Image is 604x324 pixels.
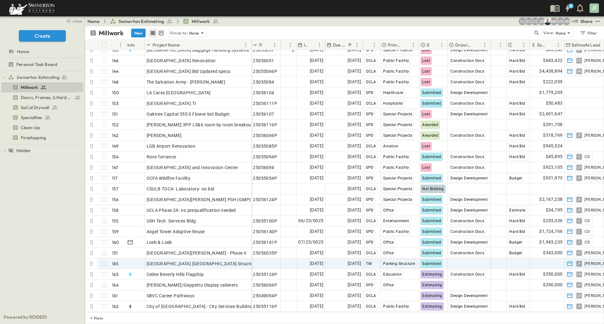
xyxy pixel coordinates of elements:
[353,41,361,49] button: Menu
[310,164,323,171] span: [DATE]
[147,218,198,224] span: USH Tech. Services Bldg.
[556,18,564,25] div: GEORGIA WESLEY (georgia.wesley@swinerton.com)
[383,58,409,63] span: Public Facility
[310,89,323,96] span: [DATE]
[112,58,119,64] p: 146
[147,175,191,181] span: OCFA Wildfire Facility
[481,41,489,49] button: Menu
[543,121,562,128] span: $291,708
[117,41,124,49] button: Menu
[1,123,83,133] div: Clean-Uptest
[131,29,146,37] button: New
[189,30,199,36] p: None
[383,197,412,202] span: Special Projects
[366,112,373,116] span: SPD
[1,72,83,82] div: Swinerton Estimatingtest
[112,207,119,213] p: 158
[157,29,165,37] button: kanban view
[348,164,361,171] span: [DATE]
[546,206,563,214] span: $34,795
[539,89,562,96] span: $1,779,205
[316,41,323,49] button: Menu
[427,42,430,48] p: Estimate Status
[348,121,361,128] span: [DATE]
[366,165,373,170] span: SPD
[87,18,100,25] a: Home
[450,155,484,159] span: Construction Docs
[348,68,361,75] span: [DATE]
[63,16,83,25] button: close
[1,113,82,122] a: Specialties
[539,228,562,235] span: $1,724,766
[113,41,120,48] button: Sort
[450,91,488,95] span: Design Development
[543,174,562,182] span: $931,973
[348,217,361,224] span: [DATE]
[112,47,119,53] p: 135
[147,90,211,96] span: LA Cares [GEOGRAPHIC_DATA]
[450,176,488,180] span: Design Development
[147,47,249,53] span: [GEOGRAPHIC_DATA] Baggage Handling Systems
[579,30,597,36] div: Filter
[21,84,38,91] span: Millwork
[112,68,119,74] p: 144
[546,46,563,53] span: $49,543
[253,90,274,96] span: 25056104
[310,132,323,139] span: [DATE]
[366,144,376,148] span: OCLA
[422,144,430,148] span: Lost
[259,42,263,48] p: P-Code
[8,73,82,82] a: Swinerton Estimating
[366,197,373,202] span: SPD
[99,29,124,37] p: Millwork
[147,111,230,117] span: Oaktree Capital 555 S Flower bid Budget
[544,18,551,25] img: Brandon Norcutt (brandon.norcutt@swinerton.com)
[546,153,563,160] span: $45,895
[383,219,409,223] span: Entertainment
[509,80,525,84] span: Hard Bid
[383,144,398,148] span: Aviation
[242,41,249,49] button: Menu
[497,41,504,49] button: Menu
[366,155,376,159] span: OCLA
[422,197,441,202] span: Submitted
[383,176,412,180] span: Special Projects
[366,176,373,180] span: SPD
[309,41,316,48] button: Sort
[112,154,119,160] p: 154
[147,68,231,74] span: [GEOGRAPHIC_DATA] Bid Updated specs
[112,186,119,192] p: 157
[422,133,438,138] span: Awarded
[555,41,562,49] button: Menu
[474,41,481,48] button: Sort
[310,153,323,160] span: [DATE]
[383,112,412,116] span: Special Projects
[513,41,520,48] button: Sort
[543,132,562,139] span: $318,769
[127,36,135,54] div: Info
[383,123,412,127] span: Special Projects
[450,133,484,138] span: Construction Docs
[253,175,277,181] span: 25055054P
[147,58,216,64] span: [GEOGRAPHIC_DATA] Renovation
[422,176,441,180] span: Submitted
[1,133,83,143] div: Firestoppingtest
[147,196,251,203] span: [GEOGRAPHIC_DATA][PERSON_NAME] PSH (GMP)
[410,41,417,49] button: Menu
[509,69,525,74] span: Hard Bid
[561,3,574,14] button: 4
[509,112,525,116] span: Hard Bid
[147,186,215,192] span: CSULB TOCA- Laboratory- no bid
[21,135,46,141] span: Firestopping
[1,133,82,142] a: Firestopping
[594,18,601,25] button: test
[147,100,196,107] span: [GEOGRAPHIC_DATA] Ti
[21,124,40,131] span: Clean-Up
[271,41,278,49] button: Menu
[366,208,373,212] span: SPD
[16,147,31,154] span: Hidden
[422,208,441,212] span: Submitted
[346,41,353,48] button: Sort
